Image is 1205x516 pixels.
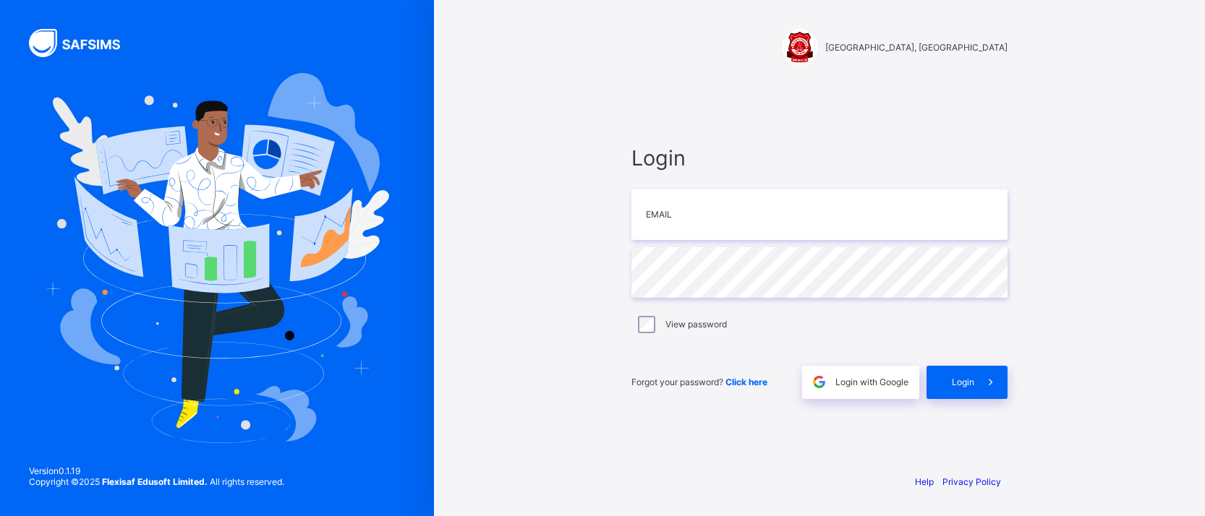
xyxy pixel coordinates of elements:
span: Login with Google [835,377,908,387]
a: Click here [725,377,767,387]
a: Help [915,476,934,487]
span: Forgot your password? [631,377,767,387]
label: View password [665,319,727,330]
img: SAFSIMS Logo [29,29,137,57]
span: Version 0.1.19 [29,465,284,476]
span: Copyright © 2025 All rights reserved. [29,476,284,487]
strong: Flexisaf Edusoft Limited. [102,476,208,487]
img: google.396cfc9801f0270233282035f929180a.svg [811,374,827,390]
span: Login [952,377,974,387]
span: Login [631,145,1008,171]
span: [GEOGRAPHIC_DATA], [GEOGRAPHIC_DATA] [825,42,1008,53]
a: Privacy Policy [942,476,1001,487]
img: Hero Image [45,73,389,443]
